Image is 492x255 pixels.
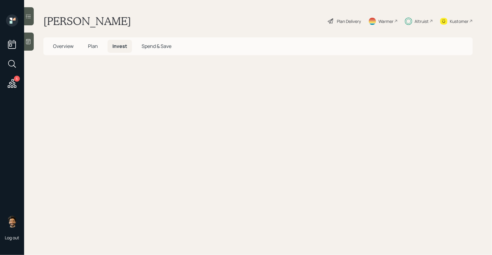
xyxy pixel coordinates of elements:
div: Plan Delivery [337,18,361,24]
div: 5 [14,76,20,82]
h1: [PERSON_NAME] [43,14,131,28]
div: Log out [5,235,19,241]
span: Plan [88,43,98,49]
div: Kustomer [450,18,468,24]
span: Invest [112,43,127,49]
div: Warmer [378,18,393,24]
div: Altruist [415,18,429,24]
img: eric-schwartz-headshot.png [6,216,18,228]
span: Overview [53,43,74,49]
span: Spend & Save [142,43,171,49]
